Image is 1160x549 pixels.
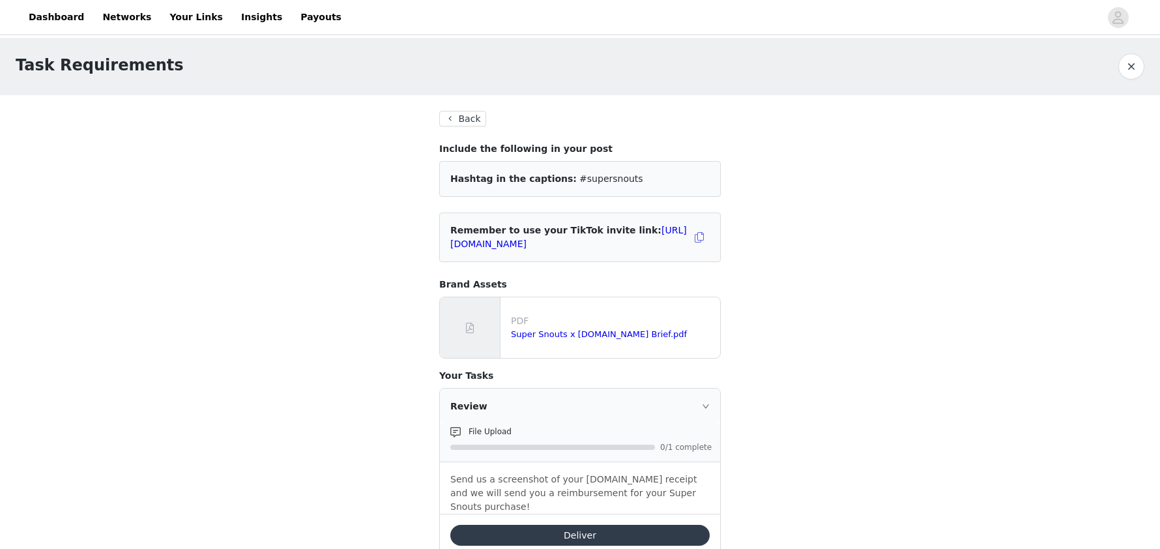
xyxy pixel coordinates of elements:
[233,3,290,32] a: Insights
[579,173,643,184] span: #supersnouts
[702,402,710,410] i: icon: right
[1112,7,1124,28] div: avatar
[21,3,92,32] a: Dashboard
[511,314,715,328] p: PDF
[293,3,349,32] a: Payouts
[450,525,710,546] button: Deliver
[94,3,159,32] a: Networks
[450,173,577,184] span: Hashtag in the captions:
[469,427,512,436] span: File Upload
[450,473,710,514] p: Send us a screenshot of your [DOMAIN_NAME] receipt and we will send you a reimbursement for your ...
[162,3,231,32] a: Your Links
[439,278,721,291] h4: Brand Assets
[440,389,720,424] div: icon: rightReview
[511,329,687,339] a: Super Snouts x [DOMAIN_NAME] Brief.pdf
[439,111,486,126] button: Back
[439,369,721,383] h4: Your Tasks
[439,142,721,156] h4: Include the following in your post
[16,53,184,77] h1: Task Requirements
[660,443,712,451] span: 0/1 complete
[450,225,687,249] span: Remember to use your TikTok invite link:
